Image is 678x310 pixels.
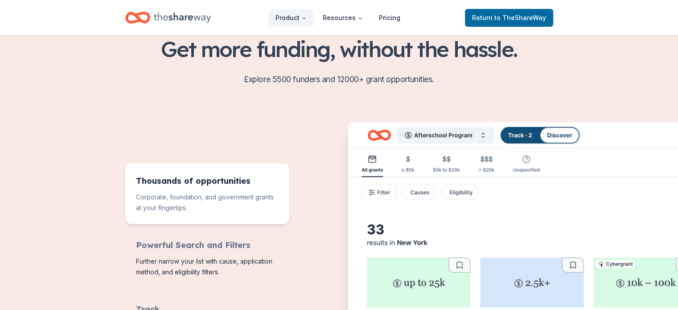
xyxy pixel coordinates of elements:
a: Returnto TheShareWay [465,9,553,27]
h2: Get more funding, without the hassle. [125,37,553,62]
nav: Main [268,7,407,28]
a: Pricing [372,9,407,27]
span: Return [472,12,546,23]
button: Resources [316,9,370,27]
p: Explore 5500 funders and 12000+ grant opportunities. [125,72,553,87]
button: Product [268,9,314,27]
span: to TheShareWay [494,14,546,21]
a: Home [125,7,211,28]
